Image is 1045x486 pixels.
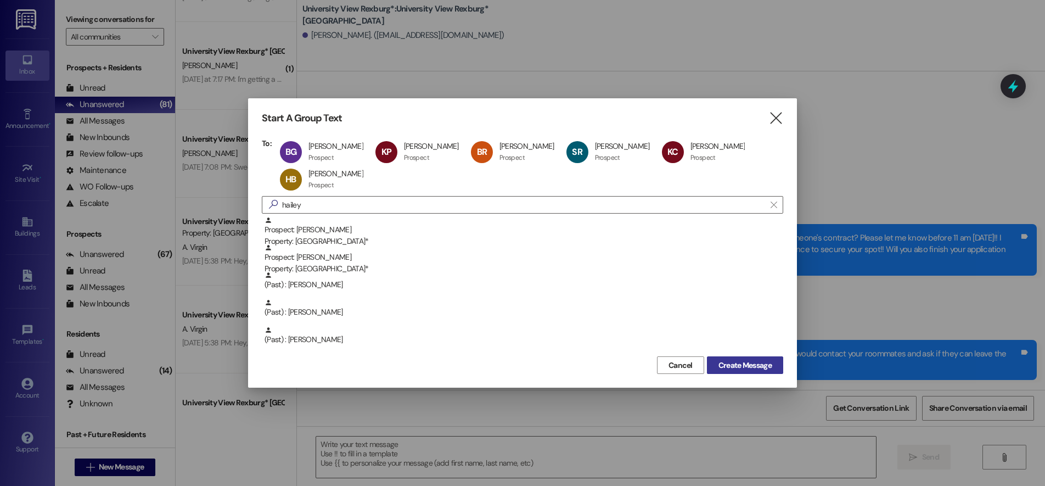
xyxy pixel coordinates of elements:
button: Create Message [707,356,783,374]
i:  [771,200,777,209]
span: BG [285,146,296,158]
div: Property: [GEOGRAPHIC_DATA]* [265,236,783,247]
div: Prospect [404,153,429,162]
div: (Past) : [PERSON_NAME] [262,299,783,326]
div: [PERSON_NAME] [308,169,363,178]
h3: To: [262,138,272,148]
div: Prospect [308,181,334,189]
div: [PERSON_NAME] [499,141,554,151]
span: SR [572,146,582,158]
i:  [768,113,783,124]
div: Property: [GEOGRAPHIC_DATA]* [265,263,783,275]
h3: Start A Group Text [262,112,342,125]
button: Clear text [765,197,783,213]
div: (Past) : [PERSON_NAME] [265,271,783,291]
div: (Past) : [PERSON_NAME] [265,326,783,345]
span: KP [381,146,391,158]
div: Prospect [690,153,716,162]
div: Prospect: [PERSON_NAME] [265,244,783,275]
div: (Past) : [PERSON_NAME] [262,271,783,299]
div: [PERSON_NAME] [690,141,745,151]
div: Prospect [499,153,525,162]
div: [PERSON_NAME] [404,141,459,151]
div: Prospect: [PERSON_NAME]Property: [GEOGRAPHIC_DATA]* [262,216,783,244]
span: Cancel [668,360,693,371]
span: KC [667,146,678,158]
i:  [265,199,282,210]
div: [PERSON_NAME] [308,141,363,151]
div: Prospect: [PERSON_NAME] [265,216,783,248]
div: [PERSON_NAME] [595,141,650,151]
span: Create Message [718,360,772,371]
span: HB [285,174,296,185]
div: (Past) : [PERSON_NAME] [265,299,783,318]
input: Search for any contact or apartment [282,197,765,213]
button: Cancel [657,356,704,374]
div: Prospect [595,153,620,162]
div: Prospect: [PERSON_NAME]Property: [GEOGRAPHIC_DATA]* [262,244,783,271]
span: BR [477,146,487,158]
div: Prospect [308,153,334,162]
div: (Past) : [PERSON_NAME] [262,326,783,354]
